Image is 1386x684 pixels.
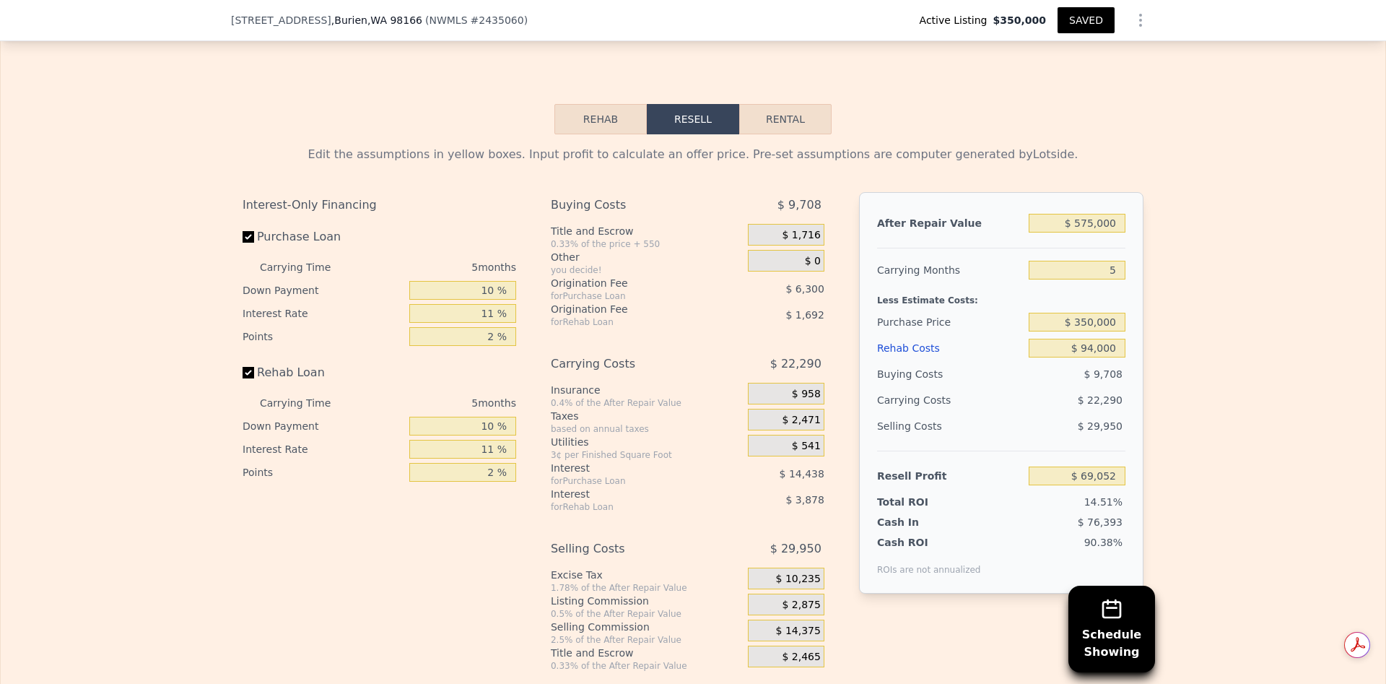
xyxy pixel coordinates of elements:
[770,536,821,562] span: $ 29,950
[551,594,742,608] div: Listing Commission
[551,461,712,475] div: Interest
[260,391,354,415] div: Carrying Time
[551,501,712,513] div: for Rehab Loan
[551,276,712,290] div: Origination Fee
[243,367,254,378] input: Rehab Loan
[877,257,1023,283] div: Carrying Months
[551,302,712,316] div: Origination Fee
[805,255,821,268] span: $ 0
[331,13,422,27] span: , Burien
[920,13,993,27] span: Active Listing
[243,360,404,386] label: Rehab Loan
[792,440,821,453] span: $ 541
[243,325,404,348] div: Points
[243,279,404,302] div: Down Payment
[243,192,516,218] div: Interest-Only Financing
[739,104,832,134] button: Rental
[471,14,524,26] span: # 2435060
[1068,586,1155,672] button: ScheduleShowing
[551,475,712,487] div: for Purchase Loan
[877,283,1125,309] div: Less Estimate Costs:
[993,13,1046,27] span: $350,000
[1126,6,1155,35] button: Show Options
[777,192,821,218] span: $ 9,708
[551,536,712,562] div: Selling Costs
[551,634,742,646] div: 2.5% of the After Repair Value
[551,487,712,501] div: Interest
[877,387,967,413] div: Carrying Costs
[243,224,404,250] label: Purchase Loan
[551,316,712,328] div: for Rehab Loan
[359,256,516,279] div: 5 months
[551,660,742,672] div: 0.33% of the After Repair Value
[877,210,1023,236] div: After Repair Value
[551,383,742,397] div: Insurance
[551,238,742,250] div: 0.33% of the price + 550
[551,224,742,238] div: Title and Escrow
[551,449,742,461] div: 3¢ per Finished Square Foot
[647,104,739,134] button: Resell
[785,494,824,506] span: $ 3,878
[243,231,254,243] input: Purchase Loan
[429,14,467,26] span: NWMLS
[551,250,742,264] div: Other
[551,192,712,218] div: Buying Costs
[770,351,821,377] span: $ 22,290
[554,104,647,134] button: Rehab
[1078,394,1123,406] span: $ 22,290
[792,388,821,401] span: $ 958
[243,146,1143,163] div: Edit the assumptions in yellow boxes. Input profit to calculate an offer price. Pre-set assumptio...
[877,335,1023,361] div: Rehab Costs
[551,568,742,582] div: Excise Tax
[877,495,967,509] div: Total ROI
[785,309,824,321] span: $ 1,692
[780,468,824,480] span: $ 14,438
[782,599,820,612] span: $ 2,875
[776,625,821,638] span: $ 14,375
[1058,7,1115,33] button: SAVED
[877,463,1023,489] div: Resell Profit
[551,435,742,449] div: Utilities
[551,397,742,409] div: 0.4% of the After Repair Value
[551,646,742,660] div: Title and Escrow
[551,290,712,302] div: for Purchase Loan
[551,423,742,435] div: based on annual taxes
[260,256,354,279] div: Carrying Time
[877,309,1023,335] div: Purchase Price
[1078,516,1123,528] span: $ 76,393
[367,14,422,26] span: , WA 98166
[551,264,742,276] div: you decide!
[1084,537,1123,548] span: 90.38%
[877,515,967,529] div: Cash In
[877,550,981,576] div: ROIs are not annualized
[243,302,404,325] div: Interest Rate
[1084,496,1123,508] span: 14.51%
[877,361,1023,387] div: Buying Costs
[776,573,821,586] span: $ 10,235
[782,229,820,242] span: $ 1,716
[877,413,1023,439] div: Selling Costs
[1078,420,1123,432] span: $ 29,950
[782,414,820,427] span: $ 2,471
[1084,368,1123,380] span: $ 9,708
[551,608,742,620] div: 0.5% of the After Repair Value
[243,461,404,484] div: Points
[877,535,981,550] div: Cash ROI
[551,582,742,594] div: 1.78% of the After Repair Value
[785,283,824,295] span: $ 6,300
[782,651,820,664] span: $ 2,465
[551,351,712,377] div: Carrying Costs
[551,409,742,423] div: Taxes
[243,415,404,438] div: Down Payment
[231,13,331,27] span: [STREET_ADDRESS]
[359,391,516,415] div: 5 months
[551,620,742,634] div: Selling Commission
[243,438,404,461] div: Interest Rate
[425,13,528,27] div: ( )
